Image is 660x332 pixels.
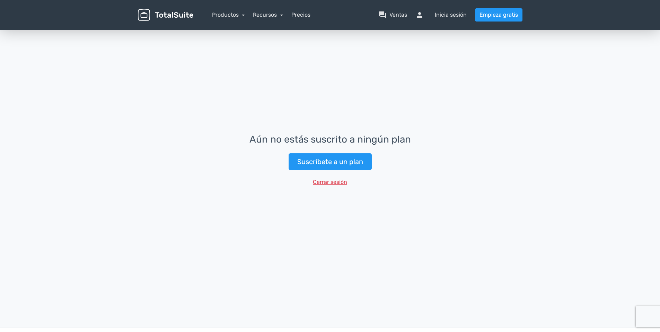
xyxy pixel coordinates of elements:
[415,11,432,19] span: persona
[138,9,193,21] img: TotalSuite para WordPress
[475,8,522,22] a: Empieza gratis
[289,153,372,170] a: Suscríbete a un plan
[378,11,407,19] a: question_answerVentas
[291,11,310,19] a: Precios
[308,176,352,189] button: Cerrar sesión
[249,134,411,145] h3: Aún no estás suscrito a ningún plan
[212,11,245,18] a: Productos
[435,11,467,19] font: Inicia sesión
[415,11,467,19] a: personaInicia sesión
[378,11,387,19] span: question_answer
[253,11,283,18] a: Recursos
[389,11,407,19] font: Ventas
